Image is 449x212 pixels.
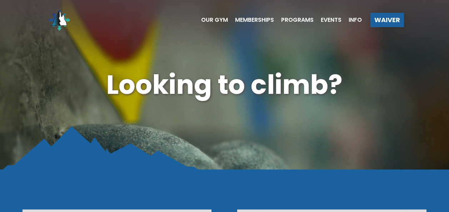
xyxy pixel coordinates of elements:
a: Programs [274,17,314,23]
img: North Wall Logo [45,6,74,34]
a: Info [341,17,362,23]
a: Memberships [228,17,274,23]
a: Waiver [370,13,404,27]
span: Our Gym [201,17,228,23]
a: Our Gym [194,17,228,23]
h1: Looking to climb? [23,66,426,103]
span: Info [349,17,362,23]
span: Programs [281,17,314,23]
a: Events [314,17,341,23]
span: Events [321,17,341,23]
span: Memberships [235,17,274,23]
span: Waiver [374,17,400,23]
